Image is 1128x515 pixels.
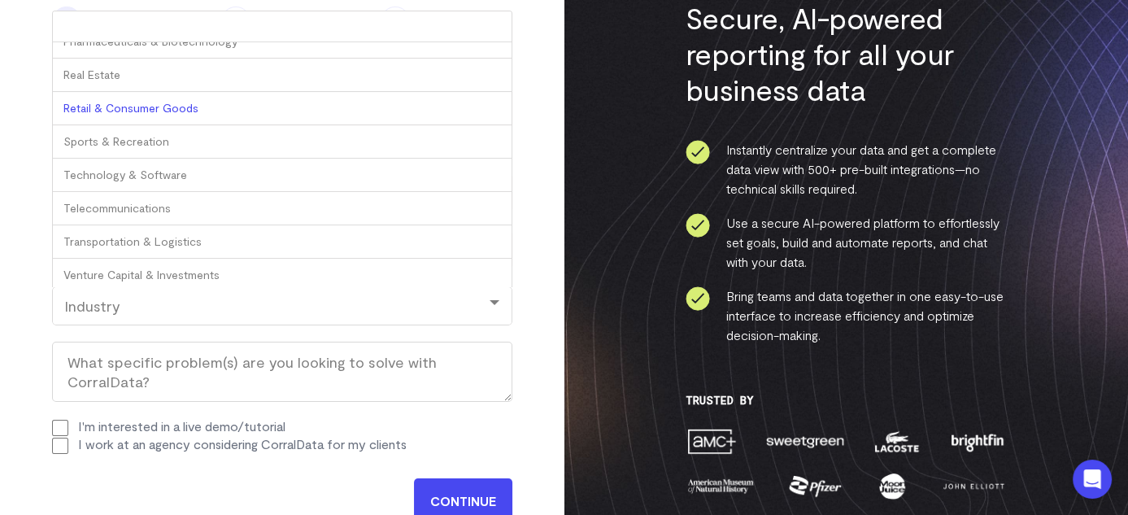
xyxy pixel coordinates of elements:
li: Use a secure AI-powered platform to effortlessly set goals, build and automate reports, and chat ... [686,213,1007,272]
span: 1 [52,7,81,36]
h3: Trusted By [686,394,1007,407]
span: 2 [221,7,250,36]
div: Industry [64,297,500,315]
input: Industry [53,11,512,42]
div: Sports & Recreation [53,125,512,159]
div: Telecommunications [53,192,512,225]
li: Bring teams and data together in one easy-to-use interface to increase efficiency and optimize de... [686,286,1007,345]
li: Instantly centralize your data and get a complete data view with 500+ pre-built integrations—no t... [686,140,1007,199]
label: I work at an agency considering CorralData for my clients [78,436,407,452]
div: Transportation & Logistics [53,225,512,259]
div: Retail & Consumer Goods [53,92,512,125]
div: Technology & Software [53,159,512,192]
div: Real Estate [53,59,512,92]
label: I'm interested in a live demo/tutorial [78,418,285,434]
div: Venture Capital & Investments [53,259,512,292]
span: 3 [381,7,410,36]
div: Open Intercom Messenger [1073,460,1112,499]
div: Pharmaceuticals & Biotechnology [53,25,512,59]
